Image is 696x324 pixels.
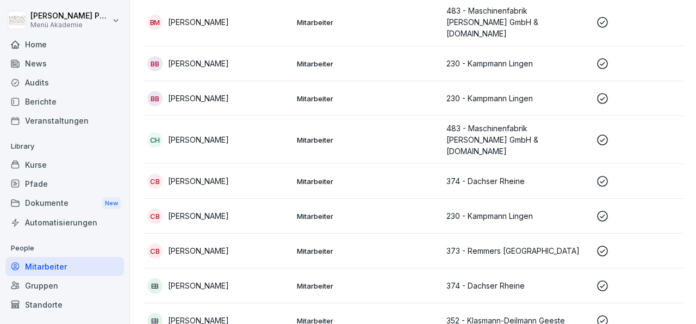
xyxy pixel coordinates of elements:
[147,132,163,148] div: CH
[5,295,124,314] a: Standorte
[5,257,124,276] a: Mitarbeiter
[5,193,124,213] a: DokumenteNew
[168,210,229,222] p: [PERSON_NAME]
[297,281,438,291] p: Mitarbeiter
[168,175,229,187] p: [PERSON_NAME]
[147,278,163,294] div: EB
[297,135,438,145] p: Mitarbeiter
[5,193,124,213] div: Dokumente
[297,246,438,256] p: Mitarbeiter
[5,111,124,130] a: Veranstaltungen
[297,59,438,69] p: Mitarbeiter
[147,243,163,259] div: CB
[297,17,438,27] p: Mitarbeiter
[297,176,438,186] p: Mitarbeiter
[446,93,587,104] p: 230 - Kampmann Lingen
[5,92,124,111] a: Berichte
[446,245,587,256] p: 373 - Remmers [GEOGRAPHIC_DATA]
[5,174,124,193] a: Pfade
[5,213,124,232] a: Automatisierungen
[5,155,124,174] a: Kurse
[446,58,587,69] p: 230 - Kampmann Lingen
[30,11,110,21] p: [PERSON_NAME] Pätow
[168,58,229,69] p: [PERSON_NAME]
[5,240,124,257] p: People
[446,210,587,222] p: 230 - Kampmann Lingen
[446,5,587,39] p: 483 - Maschinenfabrik [PERSON_NAME] GmbH & [DOMAIN_NAME]
[5,138,124,155] p: Library
[446,175,587,187] p: 374 - Dachser Rheine
[168,245,229,256] p: [PERSON_NAME]
[168,280,229,291] p: [PERSON_NAME]
[446,123,587,157] p: 483 - Maschinenfabrik [PERSON_NAME] GmbH & [DOMAIN_NAME]
[168,16,229,28] p: [PERSON_NAME]
[297,94,438,103] p: Mitarbeiter
[147,209,163,224] div: CB
[30,21,110,29] p: Menü Akademie
[168,134,229,145] p: [PERSON_NAME]
[5,73,124,92] a: Audits
[297,211,438,221] p: Mitarbeiter
[5,276,124,295] a: Gruppen
[147,15,163,30] div: BM
[5,54,124,73] a: News
[168,93,229,104] p: [PERSON_NAME]
[5,35,124,54] a: Home
[102,197,121,210] div: New
[147,91,163,106] div: BB
[147,174,163,189] div: CB
[147,56,163,71] div: BB
[446,280,587,291] p: 374 - Dachser Rheine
